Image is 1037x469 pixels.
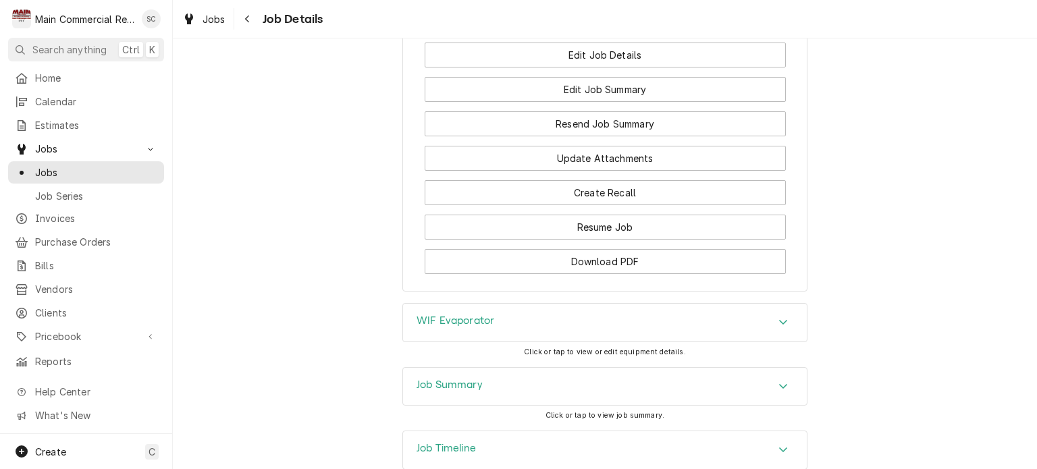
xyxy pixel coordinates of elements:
[8,254,164,277] a: Bills
[8,404,164,426] a: Go to What's New
[425,171,786,205] div: Button Group Row
[8,350,164,373] a: Reports
[425,136,786,171] div: Button Group Row
[35,408,156,422] span: What's New
[142,9,161,28] div: SC
[259,10,323,28] span: Job Details
[8,278,164,300] a: Vendors
[8,381,164,403] a: Go to Help Center
[425,67,786,102] div: Button Group Row
[417,442,476,455] h3: Job Timeline
[425,215,786,240] button: Resume Job
[8,302,164,324] a: Clients
[8,114,164,136] a: Estimates
[417,314,494,327] h3: WIF Evaporator
[12,9,31,28] div: M
[35,329,137,343] span: Pricebook
[35,211,157,225] span: Invoices
[425,111,786,136] button: Resend Job Summary
[203,12,225,26] span: Jobs
[8,207,164,229] a: Invoices
[425,77,786,102] button: Edit Job Summary
[425,205,786,240] div: Button Group Row
[425,240,786,274] div: Button Group Row
[35,118,157,132] span: Estimates
[403,431,807,469] div: Accordion Header
[237,8,259,30] button: Navigate back
[122,43,140,57] span: Ctrl
[35,142,137,156] span: Jobs
[425,249,786,274] button: Download PDF
[403,304,807,341] button: Accordion Details Expand Trigger
[35,12,134,26] div: Main Commercial Refrigeration Service
[177,8,231,30] a: Jobs
[35,235,157,249] span: Purchase Orders
[417,379,483,391] h3: Job Summary
[403,368,807,406] button: Accordion Details Expand Trigger
[425,146,786,171] button: Update Attachments
[35,354,157,368] span: Reports
[403,431,807,469] button: Accordion Details Expand Trigger
[35,189,157,203] span: Job Series
[149,43,155,57] span: K
[8,325,164,348] a: Go to Pricebook
[402,303,807,342] div: WIF Evaporator
[8,67,164,89] a: Home
[425,102,786,136] div: Button Group Row
[35,446,66,458] span: Create
[402,367,807,406] div: Job Summary
[12,9,31,28] div: Main Commercial Refrigeration Service's Avatar
[425,180,786,205] button: Create Recall
[8,231,164,253] a: Purchase Orders
[403,368,807,406] div: Accordion Header
[425,33,786,67] div: Button Group Row
[8,38,164,61] button: Search anythingCtrlK
[35,282,157,296] span: Vendors
[35,71,157,85] span: Home
[546,411,664,420] span: Click or tap to view job summary.
[425,43,786,67] button: Edit Job Details
[32,43,107,57] span: Search anything
[35,94,157,109] span: Calendar
[524,348,686,356] span: Click or tap to view or edit equipment details.
[403,304,807,341] div: Accordion Header
[142,9,161,28] div: Sharon Campbell's Avatar
[8,161,164,184] a: Jobs
[8,138,164,160] a: Go to Jobs
[8,90,164,113] a: Calendar
[35,306,157,320] span: Clients
[35,258,157,273] span: Bills
[35,165,157,180] span: Jobs
[8,185,164,207] a: Job Series
[35,385,156,399] span: Help Center
[149,445,155,459] span: C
